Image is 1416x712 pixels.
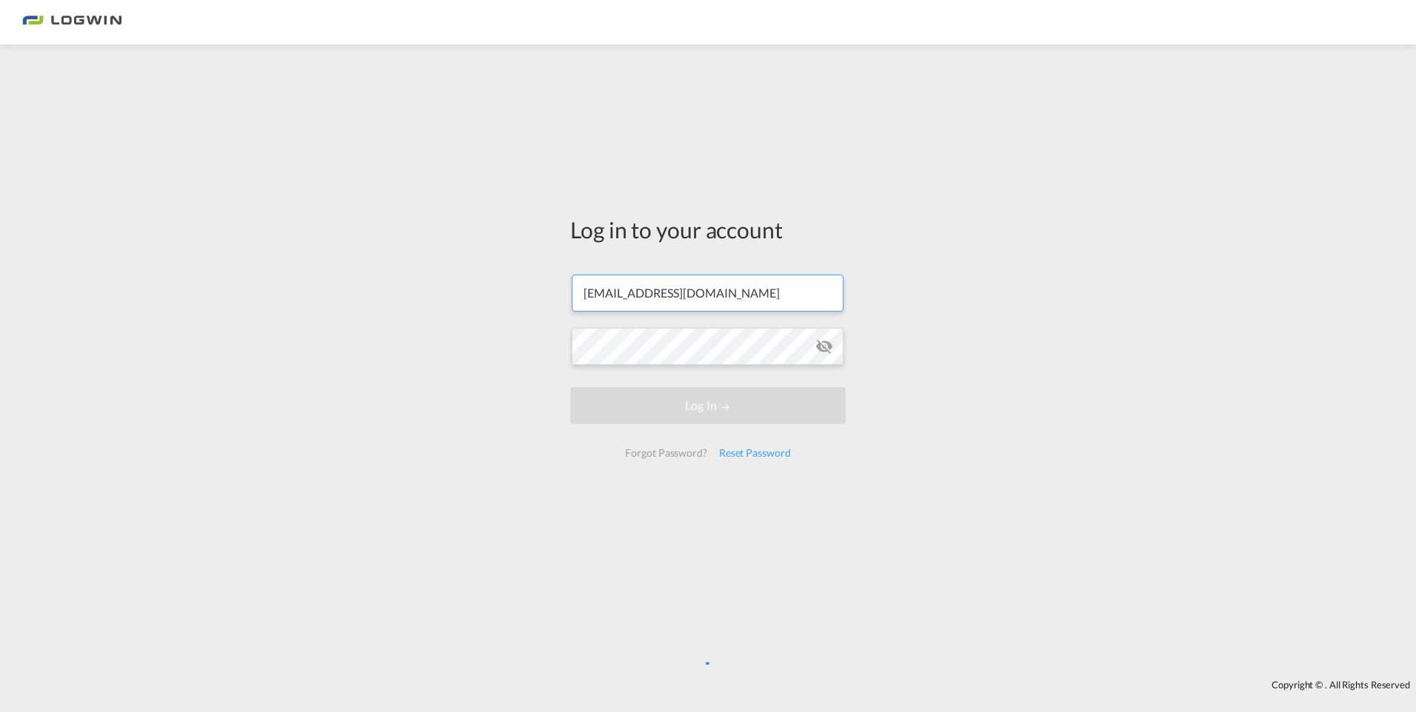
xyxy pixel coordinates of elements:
div: Log in to your account [570,214,846,245]
md-icon: icon-eye-off [815,337,833,355]
div: Forgot Password? [619,440,712,466]
input: Enter email/phone number [572,275,844,312]
div: Reset Password [713,440,797,466]
button: LOGIN [570,387,846,424]
img: bc73a0e0d8c111efacd525e4c8ad7d32.png [22,6,122,39]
